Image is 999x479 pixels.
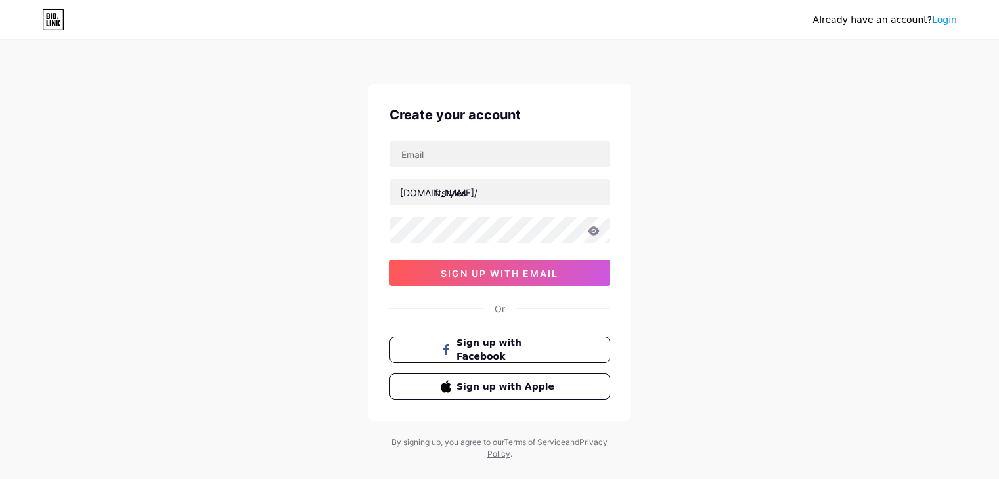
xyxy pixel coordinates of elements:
div: [DOMAIN_NAME]/ [400,186,477,199]
div: Or [495,302,505,316]
div: By signing up, you agree to our and . [388,436,611,460]
div: Already have an account? [813,13,957,27]
div: Create your account [389,105,610,125]
input: username [390,179,610,205]
button: Sign up with Apple [389,373,610,400]
button: Sign up with Facebook [389,337,610,363]
span: sign up with email [441,268,558,279]
span: Sign up with Apple [456,380,558,394]
a: Terms of Service [504,437,566,447]
a: Login [932,14,957,25]
span: Sign up with Facebook [456,336,558,364]
input: Email [390,141,610,167]
button: sign up with email [389,260,610,286]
